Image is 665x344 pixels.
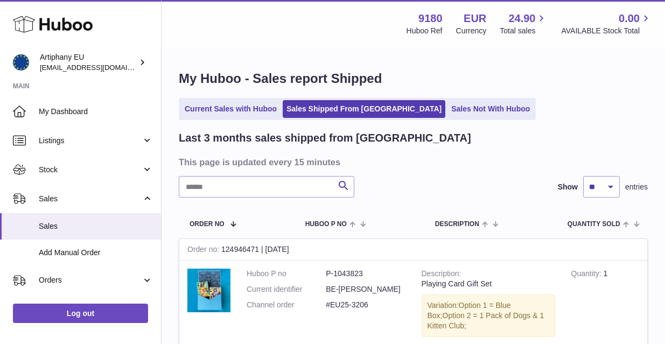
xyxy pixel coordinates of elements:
[508,11,535,26] span: 24.90
[418,11,443,26] strong: 9180
[39,248,153,258] span: Add Manual Order
[428,301,511,320] span: Option 1 = Blue Box;
[422,294,555,337] div: Variation:
[456,26,487,36] div: Currency
[247,269,326,279] dt: Huboo P no
[40,52,137,73] div: Artiphany EU
[422,269,461,280] strong: Description
[625,182,648,192] span: entries
[187,245,221,256] strong: Order no
[283,100,445,118] a: Sales Shipped From [GEOGRAPHIC_DATA]
[428,311,544,330] span: Option 2 = 1 Pack of Dogs & 1 Kitten Club;
[13,304,148,323] a: Log out
[500,26,548,36] span: Total sales
[571,269,604,280] strong: Quantity
[326,269,405,279] dd: P-1043823
[39,194,142,204] span: Sales
[179,156,645,168] h3: This page is updated every 15 minutes
[326,284,405,294] dd: BE-[PERSON_NAME]
[181,100,281,118] a: Current Sales with Huboo
[561,11,652,36] a: 0.00 AVAILABLE Stock Total
[326,300,405,310] dd: #EU25-3206
[558,182,578,192] label: Show
[464,11,486,26] strong: EUR
[247,300,326,310] dt: Channel order
[190,221,225,228] span: Order No
[447,100,534,118] a: Sales Not With Huboo
[179,239,647,261] div: 124946471 | [DATE]
[13,54,29,71] img: artiphany@artiphany.eu
[39,136,142,146] span: Listings
[305,221,347,228] span: Huboo P no
[247,284,326,294] dt: Current identifier
[39,107,153,117] span: My Dashboard
[39,221,153,231] span: Sales
[187,269,230,312] img: WalidDoubleBlue.jpg
[561,26,652,36] span: AVAILABLE Stock Total
[40,63,158,72] span: [EMAIL_ADDRESS][DOMAIN_NAME]
[39,275,142,285] span: Orders
[39,165,142,175] span: Stock
[500,11,548,36] a: 24.90 Total sales
[179,70,648,87] h1: My Huboo - Sales report Shipped
[568,221,620,228] span: Quantity Sold
[435,221,479,228] span: Description
[422,279,555,289] div: Playing Card Gift Set
[619,11,640,26] span: 0.00
[179,131,471,145] h2: Last 3 months sales shipped from [GEOGRAPHIC_DATA]
[407,26,443,36] div: Huboo Ref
